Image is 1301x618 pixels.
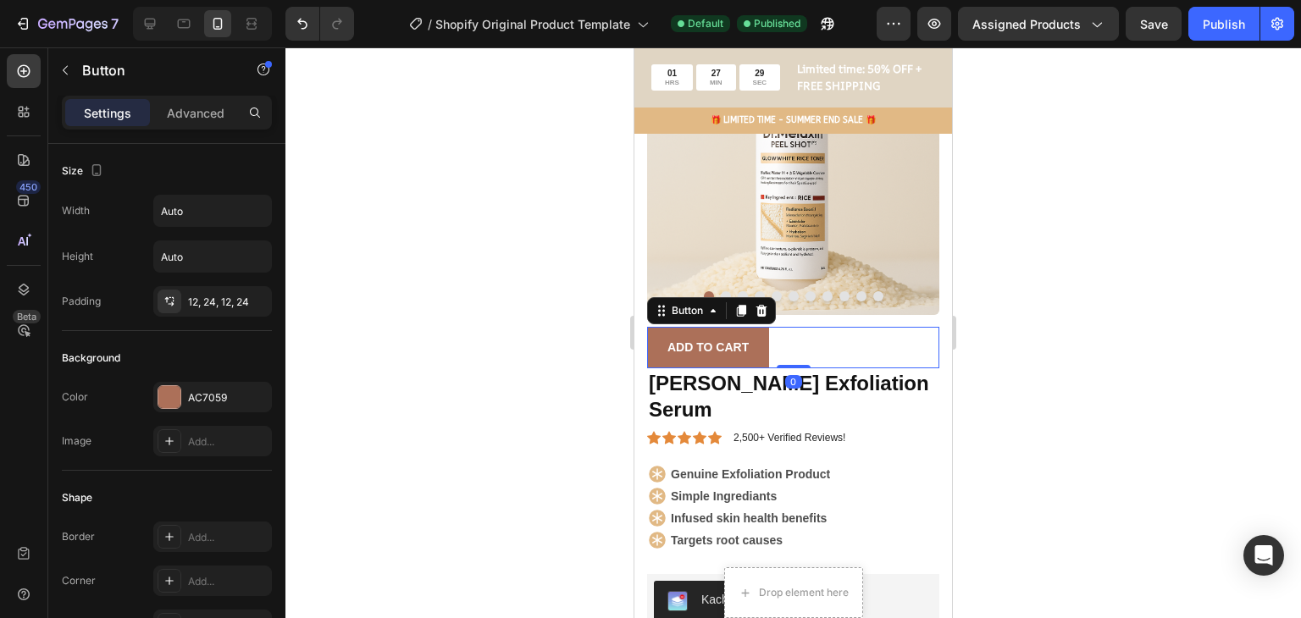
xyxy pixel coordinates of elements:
div: Undo/Redo [285,7,354,41]
div: Shape [62,490,92,505]
p: Advanced [167,104,224,122]
div: Width [62,203,90,218]
div: Corner [62,573,96,588]
div: Image [62,433,91,449]
button: Publish [1188,7,1259,41]
div: AC7059 [188,390,268,406]
input: Auto [154,196,271,226]
span: Published [754,16,800,31]
span: Save [1140,17,1168,31]
div: Color [62,389,88,405]
button: Save [1126,7,1182,41]
img: KachingBundles.png [33,544,53,564]
span: Shopify Original Product Template [435,15,630,33]
div: 450 [16,180,41,194]
div: Size [62,160,107,183]
div: Height [62,249,93,264]
div: Beta [13,310,41,323]
div: Padding [62,294,101,309]
div: Publish [1203,15,1245,33]
div: Background [62,350,120,366]
div: Add... [188,530,268,545]
div: Add... [188,434,268,450]
div: Open Intercom Messenger [1243,535,1284,576]
span: Assigned Products [972,15,1081,33]
p: 7 [111,14,119,34]
button: 7 [7,7,126,41]
div: 12, 24, 12, 24 [188,295,268,310]
div: Kaching Bundles [67,544,156,561]
div: Add... [188,574,268,589]
span: Default [688,16,723,31]
iframe: Design area [634,47,952,618]
button: Assigned Products [958,7,1119,41]
div: Border [62,529,95,544]
p: Button [82,60,226,80]
p: Settings [84,104,131,122]
span: / [428,15,432,33]
button: Kaching Bundles [19,533,169,574]
input: Auto [154,241,271,272]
